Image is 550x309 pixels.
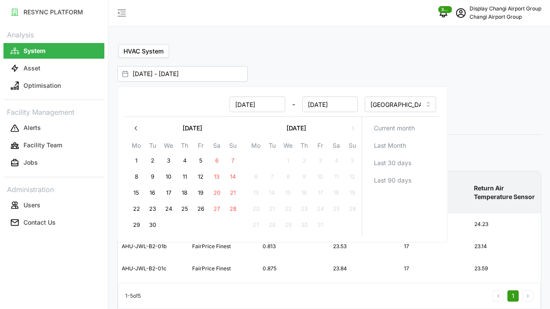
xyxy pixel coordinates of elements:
p: Display Changi Airport Group [470,5,541,13]
th: Fr [193,140,209,153]
p: Jobs [23,158,38,167]
div: 0.813 [259,236,329,257]
button: 7 October 2025 [264,169,280,185]
button: Facility Team [3,138,104,153]
button: 8 October 2025 [280,169,296,185]
div: 23.14 [471,236,540,257]
button: 27 October 2025 [248,217,264,233]
th: Mo [248,140,264,153]
div: 17 [400,236,470,257]
button: 1 October 2025 [280,153,296,169]
button: 14 October 2025 [264,185,280,201]
button: 15 September 2025 [129,185,144,201]
th: Su [344,140,360,153]
button: 2 September 2025 [145,153,160,169]
button: 16 September 2025 [145,185,160,201]
button: 22 October 2025 [280,201,296,217]
button: 16 October 2025 [297,185,312,201]
th: Fr [312,140,328,153]
button: 4 October 2025 [329,153,344,169]
button: 6 October 2025 [248,169,264,185]
a: Alerts [3,120,104,137]
div: FairPrice Finest [189,236,258,257]
button: 17 September 2025 [161,185,177,201]
p: System [23,47,46,55]
button: 3 October 2025 [313,153,328,169]
button: Jobs [3,155,104,171]
button: 30 September 2025 [145,217,160,233]
button: RESYNC PLATFORM [3,4,104,20]
p: Administration [3,183,104,195]
button: 24 September 2025 [161,201,177,217]
th: Sa [209,140,225,153]
p: Contact Us [23,218,56,227]
button: 1 [507,290,519,302]
a: System [3,42,104,60]
p: Facility Team [23,141,62,150]
button: 13 September 2025 [209,169,225,185]
p: Optimisation [23,81,61,90]
button: 13 October 2025 [248,185,264,201]
button: 10 October 2025 [313,169,328,185]
button: notifications [435,4,452,22]
button: 18 September 2025 [177,185,193,201]
p: Analysis [3,28,104,40]
button: 10 September 2025 [161,169,177,185]
button: [DATE] [248,120,345,136]
button: Asset [3,60,104,76]
p: Users [23,201,40,209]
p: Changi Airport Group [470,13,541,21]
button: 12 September 2025 [193,169,209,185]
button: 17 October 2025 [313,185,328,201]
div: AHU-JWL-B2-01b [118,236,188,257]
button: 18 October 2025 [329,185,344,201]
button: 25 October 2025 [329,201,344,217]
button: Current month [366,120,437,136]
button: 21 September 2025 [225,185,241,201]
a: Jobs [3,154,104,172]
span: HVAC System [123,47,163,55]
button: Last 90 days [366,173,437,188]
div: 23.84 [330,258,399,279]
th: Sa [328,140,344,153]
button: 14 September 2025 [225,169,241,185]
button: 23 September 2025 [145,201,160,217]
th: Tu [144,140,160,153]
button: Last 30 days [366,155,437,171]
div: 23.53 [330,236,399,257]
div: FairPrice Finest [189,280,258,302]
button: 1 September 2025 [129,153,144,169]
th: Mo [128,140,144,153]
div: 17 [400,258,470,279]
p: Alerts [23,123,41,132]
div: 0 [259,280,329,302]
div: 23.59 [471,258,540,279]
button: 29 October 2025 [280,217,296,233]
button: 7 September 2025 [225,153,241,169]
button: Optimisation [3,78,104,93]
button: 26 September 2025 [193,201,209,217]
p: RESYNC PLATFORM [23,8,83,17]
button: [DATE] [144,120,241,136]
button: 9 September 2025 [145,169,160,185]
button: System [3,43,104,59]
th: We [160,140,177,153]
button: 5 October 2025 [345,153,360,169]
button: 12 October 2025 [345,169,360,185]
div: AHU-JWL-B2-01c [118,258,188,279]
a: RESYNC PLATFORM [3,3,104,21]
button: 25 September 2025 [177,201,193,217]
button: 19 September 2025 [193,185,209,201]
button: 11 September 2025 [177,169,193,185]
a: Contact Us [3,214,104,231]
button: 6 September 2025 [209,153,225,169]
a: Facility Team [3,137,104,154]
button: 9 October 2025 [297,169,312,185]
p: 1 - 5 of 5 [125,292,141,300]
button: Last Month [366,138,437,153]
button: 23 October 2025 [297,201,312,217]
span: 3619 [441,7,449,13]
button: 21 October 2025 [264,201,280,217]
button: 30 October 2025 [297,217,312,233]
span: Last Month [374,138,406,153]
